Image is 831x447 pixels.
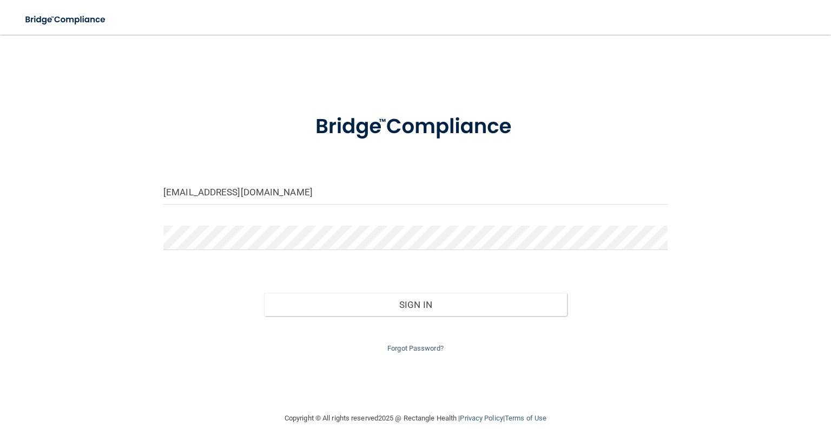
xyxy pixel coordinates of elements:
[644,371,818,413] iframe: Drift Widget Chat Controller
[460,414,503,422] a: Privacy Policy
[505,414,546,422] a: Terms of Use
[218,401,613,436] div: Copyright © All rights reserved 2025 @ Rectangle Health | |
[387,344,444,352] a: Forgot Password?
[163,180,668,205] input: Email
[16,9,116,31] img: bridge_compliance_login_screen.278c3ca4.svg
[264,293,566,317] button: Sign In
[294,100,538,154] img: bridge_compliance_login_screen.278c3ca4.svg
